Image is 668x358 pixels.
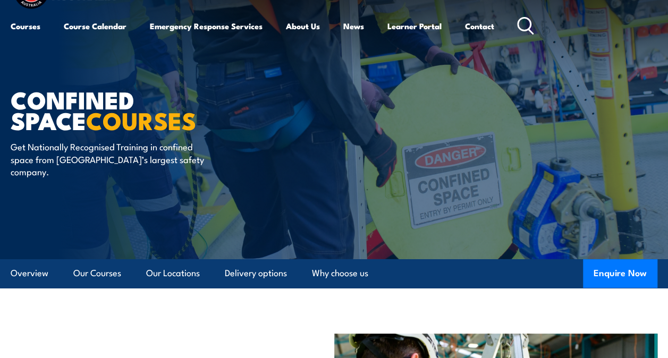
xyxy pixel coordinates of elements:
a: Overview [11,259,48,287]
a: Course Calendar [64,13,126,39]
a: Delivery options [225,259,287,287]
p: Get Nationally Recognised Training in confined space from [GEOGRAPHIC_DATA]’s largest safety comp... [11,140,205,177]
a: Courses [11,13,40,39]
a: About Us [286,13,320,39]
a: Our Courses [73,259,121,287]
a: Our Locations [146,259,200,287]
button: Enquire Now [583,259,657,288]
strong: COURSES [86,101,196,138]
h1: Confined Space [11,89,273,130]
a: Why choose us [312,259,368,287]
a: News [343,13,364,39]
a: Contact [465,13,494,39]
a: Learner Portal [387,13,442,39]
a: Emergency Response Services [150,13,263,39]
